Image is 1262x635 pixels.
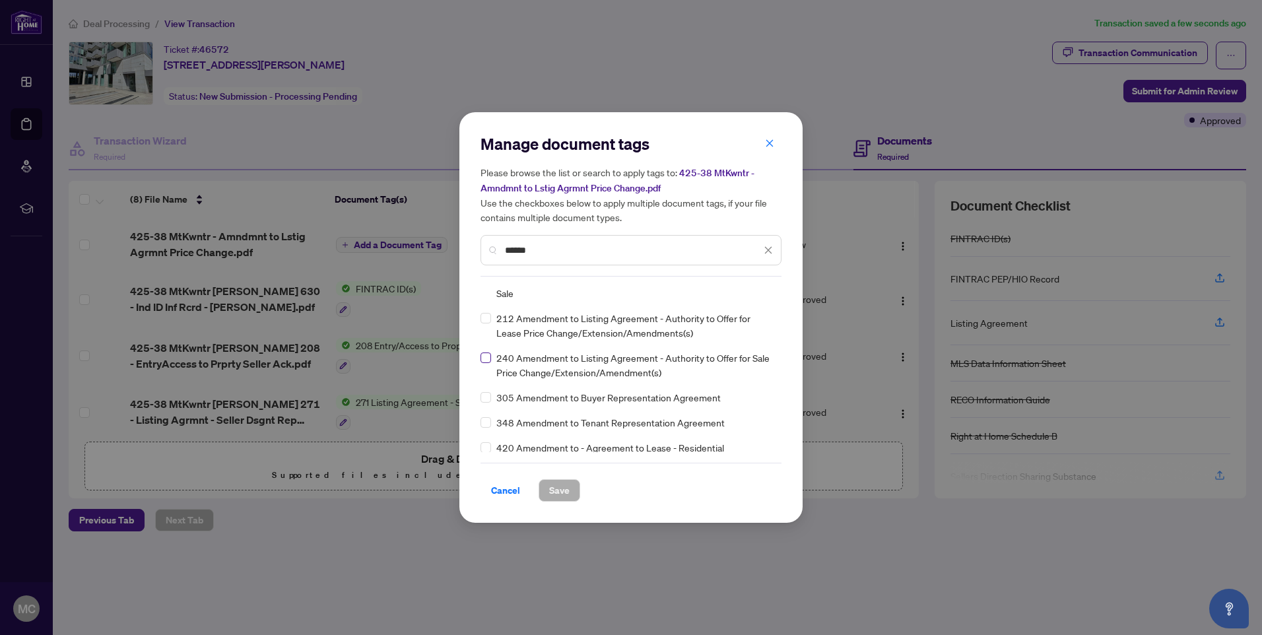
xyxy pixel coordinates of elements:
[496,311,774,340] span: 212 Amendment to Listing Agreement - Authority to Offer for Lease Price Change/Extension/Amendmen...
[496,440,724,455] span: 420 Amendment to - Agreement to Lease - Residential
[496,390,721,405] span: 305 Amendment to Buyer Representation Agreement
[764,246,773,255] span: close
[539,479,580,502] button: Save
[496,415,725,430] span: 348 Amendment to Tenant Representation Agreement
[481,165,781,224] h5: Please browse the list or search to apply tags to: Use the checkboxes below to apply multiple doc...
[1209,589,1249,628] button: Open asap
[496,351,774,380] span: 240 Amendment to Listing Agreement - Authority to Offer for Sale Price Change/Extension/Amendment(s)
[491,480,520,501] span: Cancel
[481,133,781,154] h2: Manage document tags
[765,139,774,148] span: close
[481,479,531,502] button: Cancel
